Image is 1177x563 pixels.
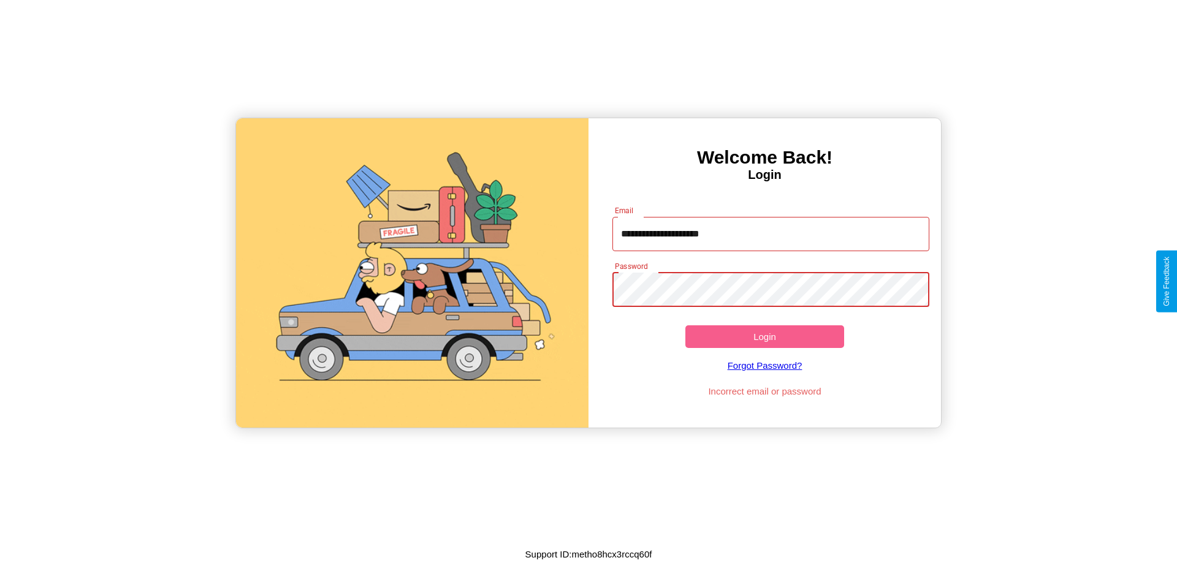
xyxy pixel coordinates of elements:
[606,383,924,399] p: Incorrect email or password
[615,261,647,271] label: Password
[588,147,941,168] h3: Welcome Back!
[685,325,844,348] button: Login
[236,118,588,428] img: gif
[588,168,941,182] h4: Login
[525,546,652,562] p: Support ID: metho8hcx3rccq60f
[1162,257,1171,306] div: Give Feedback
[615,205,634,216] label: Email
[606,348,924,383] a: Forgot Password?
